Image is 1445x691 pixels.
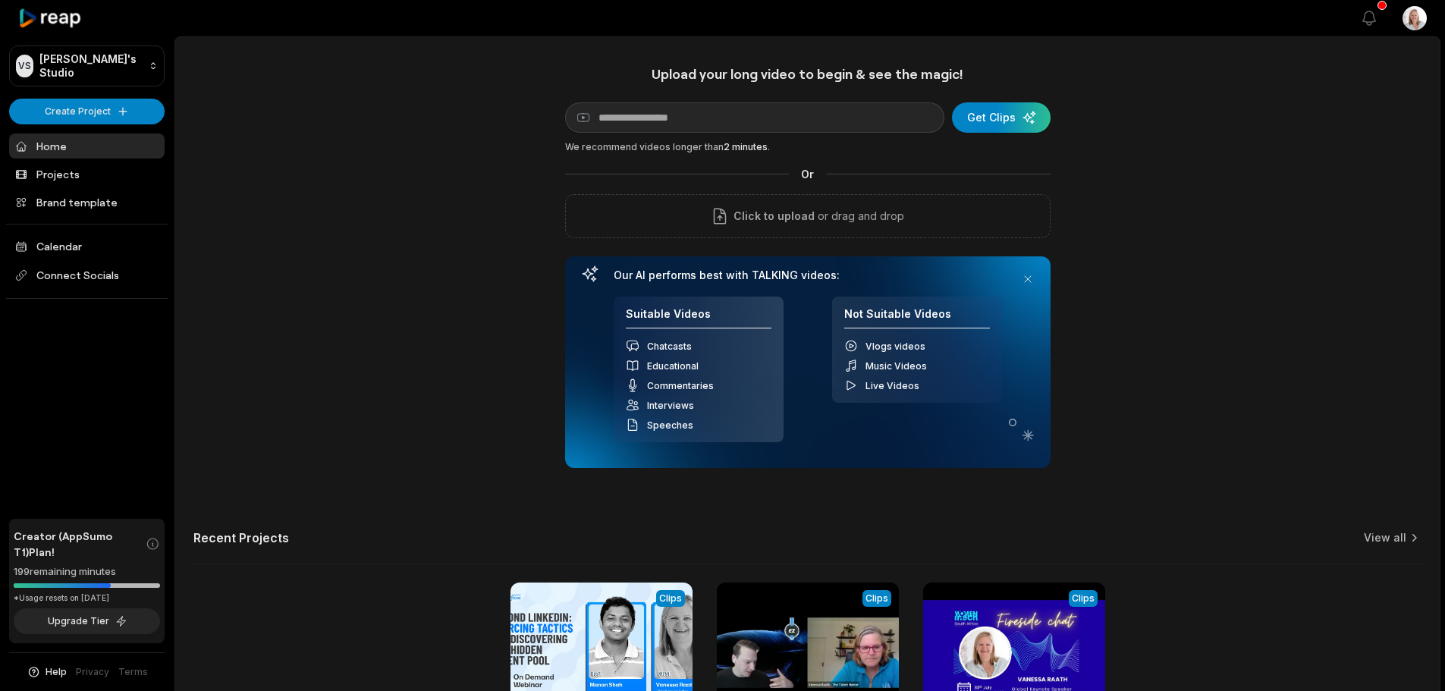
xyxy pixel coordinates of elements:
span: Help [46,665,67,679]
span: Educational [647,360,699,372]
a: Home [9,133,165,159]
span: Commentaries [647,380,714,391]
h4: Not Suitable Videos [844,307,990,329]
h4: Suitable Videos [626,307,771,329]
h2: Recent Projects [193,530,289,545]
span: Music Videos [865,360,927,372]
h1: Upload your long video to begin & see the magic! [565,65,1051,83]
button: Help [27,665,67,679]
span: Or [789,166,826,182]
p: [PERSON_NAME]'s Studio [39,52,143,80]
span: Chatcasts [647,341,692,352]
button: Upgrade Tier [14,608,160,634]
span: Click to upload [733,207,815,225]
span: 2 minutes [724,141,768,152]
div: We recommend videos longer than . [565,140,1051,154]
span: Live Videos [865,380,919,391]
span: Interviews [647,400,694,411]
a: Calendar [9,234,165,259]
div: 199 remaining minutes [14,564,160,579]
a: Privacy [76,665,109,679]
p: or drag and drop [815,207,904,225]
div: VS [16,55,33,77]
a: View all [1364,530,1406,545]
h3: Our AI performs best with TALKING videos: [614,269,1002,282]
button: Get Clips [952,102,1051,133]
div: *Usage resets on [DATE] [14,592,160,604]
span: Vlogs videos [865,341,925,352]
span: Speeches [647,419,693,431]
span: Creator (AppSumo T1) Plan! [14,528,146,560]
a: Terms [118,665,148,679]
button: Create Project [9,99,165,124]
a: Projects [9,162,165,187]
span: Connect Socials [9,262,165,289]
a: Brand template [9,190,165,215]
